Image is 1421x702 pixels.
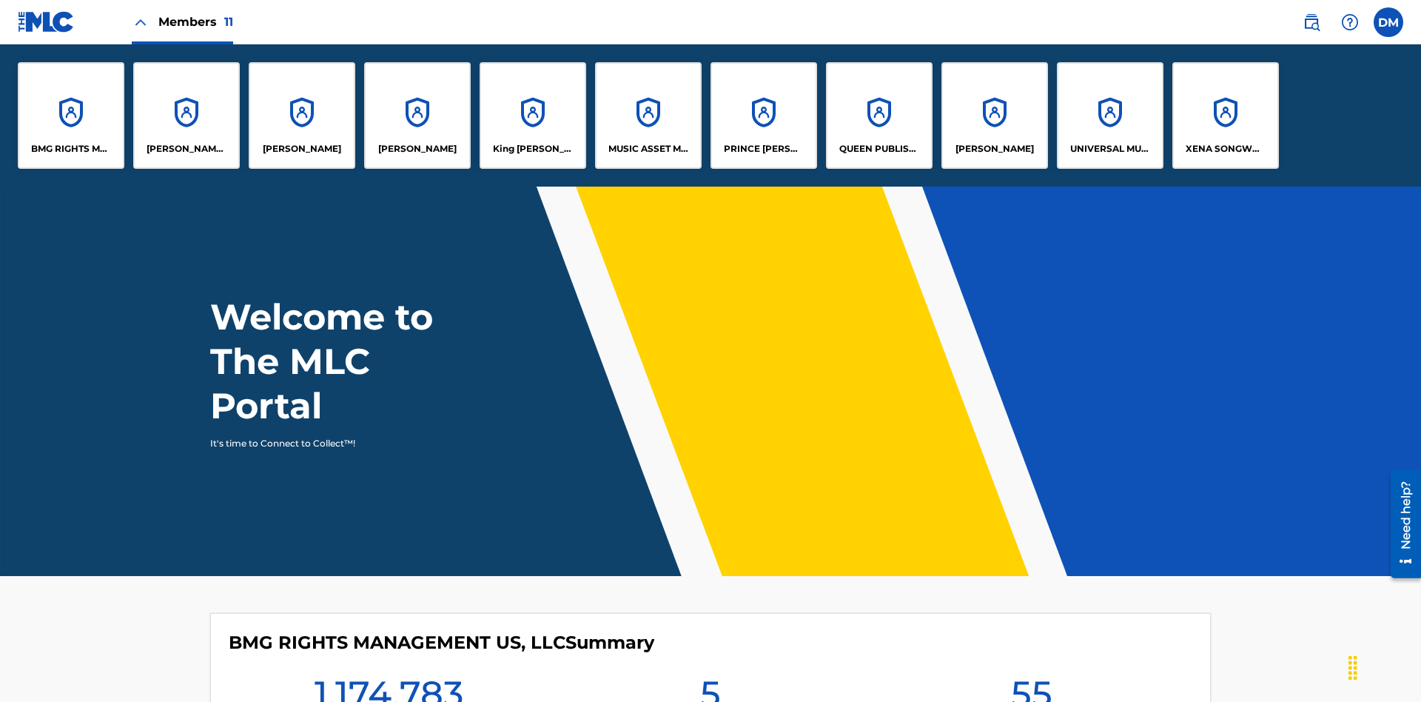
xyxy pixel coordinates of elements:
span: Members [158,13,233,30]
h1: Welcome to The MLC Portal [210,295,487,428]
span: 11 [224,15,233,29]
p: QUEEN PUBLISHA [839,142,920,156]
div: User Menu [1374,7,1403,37]
div: Drag [1341,646,1365,690]
iframe: Chat Widget [1347,631,1421,702]
h4: BMG RIGHTS MANAGEMENT US, LLC [229,632,654,654]
a: AccountsKing [PERSON_NAME] [480,62,586,169]
a: AccountsPRINCE [PERSON_NAME] [710,62,817,169]
p: EYAMA MCSINGER [378,142,457,156]
a: AccountsUNIVERSAL MUSIC PUB GROUP [1057,62,1163,169]
a: Accounts[PERSON_NAME] [249,62,355,169]
img: MLC Logo [18,11,75,33]
p: BMG RIGHTS MANAGEMENT US, LLC [31,142,112,156]
p: UNIVERSAL MUSIC PUB GROUP [1070,142,1151,156]
a: Accounts[PERSON_NAME] SONGWRITER [133,62,240,169]
p: MUSIC ASSET MANAGEMENT (MAM) [608,142,689,156]
p: CLEO SONGWRITER [147,142,227,156]
img: search [1303,13,1320,31]
p: XENA SONGWRITER [1186,142,1266,156]
p: PRINCE MCTESTERSON [724,142,804,156]
a: AccountsXENA SONGWRITER [1172,62,1279,169]
a: Public Search [1297,7,1326,37]
p: ELVIS COSTELLO [263,142,341,156]
img: Close [132,13,150,31]
img: help [1341,13,1359,31]
a: AccountsMUSIC ASSET MANAGEMENT (MAM) [595,62,702,169]
a: Accounts[PERSON_NAME] [364,62,471,169]
a: AccountsQUEEN PUBLISHA [826,62,933,169]
p: RONALD MCTESTERSON [955,142,1034,156]
p: It's time to Connect to Collect™! [210,437,467,450]
iframe: Resource Center [1380,464,1421,586]
p: King McTesterson [493,142,574,156]
div: Help [1335,7,1365,37]
a: AccountsBMG RIGHTS MANAGEMENT US, LLC [18,62,124,169]
a: Accounts[PERSON_NAME] [941,62,1048,169]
